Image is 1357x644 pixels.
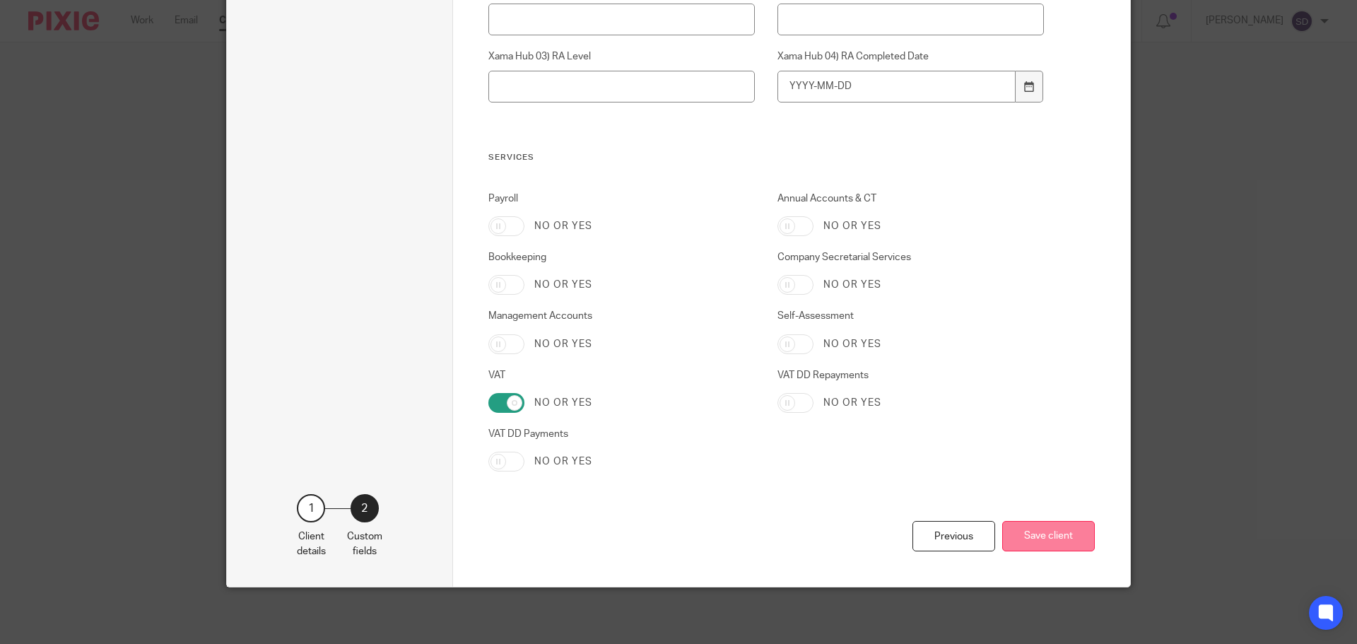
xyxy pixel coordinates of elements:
label: No or yes [534,219,592,233]
label: No or yes [823,278,881,292]
label: Management Accounts [488,309,756,323]
div: 2 [351,494,379,522]
div: 1 [297,494,325,522]
label: No or yes [823,337,881,351]
p: Custom fields [347,529,382,558]
label: VAT DD Payments [488,427,756,441]
label: No or yes [534,455,592,469]
p: Client details [297,529,326,558]
label: VAT DD Repayments [777,368,1045,382]
label: Annual Accounts & CT [777,192,1045,206]
label: Company Secretarial Services [777,250,1045,264]
label: Payroll [488,192,756,206]
label: VAT [488,368,756,382]
input: YYYY-MM-DD [777,71,1016,103]
div: Previous [912,521,995,551]
label: Bookkeeping [488,250,756,264]
label: Self-Assessment [777,309,1045,323]
label: Xama Hub 04) RA Completed Date [777,49,1045,64]
label: Xama Hub 03) RA Level [488,49,756,64]
label: No or yes [823,219,881,233]
label: No or yes [534,278,592,292]
label: No or yes [823,396,881,410]
label: No or yes [534,396,592,410]
h3: Services [488,152,1045,163]
label: No or yes [534,337,592,351]
button: Save client [1002,521,1095,551]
